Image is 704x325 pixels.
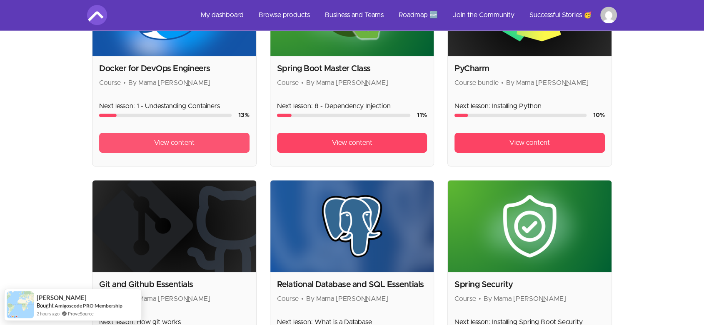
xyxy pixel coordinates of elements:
[194,5,250,25] a: My dashboard
[37,294,87,301] span: [PERSON_NAME]
[128,79,210,86] span: By Mama [PERSON_NAME]
[277,63,427,74] h2: Spring Boot Master Class
[99,114,232,117] div: Course progress
[306,295,388,302] span: By Mama [PERSON_NAME]
[238,112,250,118] span: 13 %
[454,63,605,74] h2: PyCharm
[454,279,605,290] h2: Spring Security
[277,279,427,290] h2: Relational Database and SQL Essentials
[7,291,34,318] img: provesource social proof notification image
[99,79,121,86] span: Course
[270,180,434,272] img: Product image for Relational Database and SQL Essentials
[501,79,504,86] span: •
[277,101,427,111] p: Next lesson: 8 - Dependency Injection
[318,5,390,25] a: Business and Teams
[37,310,60,317] span: 2 hours ago
[99,63,250,74] h2: Docker for DevOps Engineers
[99,133,250,153] a: View content
[509,138,550,148] span: View content
[479,295,481,302] span: •
[523,5,599,25] a: Successful Stories 🥳
[87,5,107,25] img: Amigoscode logo
[448,180,612,272] img: Product image for Spring Security
[55,303,122,309] a: Amigoscode PRO Membership
[417,112,427,118] span: 11 %
[123,79,126,86] span: •
[128,295,210,302] span: By Mama [PERSON_NAME]
[392,5,444,25] a: Roadmap 🆕
[332,138,372,148] span: View content
[37,302,54,309] span: Bought
[484,295,566,302] span: By Mama [PERSON_NAME]
[277,114,411,117] div: Course progress
[154,138,195,148] span: View content
[301,295,304,302] span: •
[454,114,587,117] div: Course progress
[252,5,317,25] a: Browse products
[277,133,427,153] a: View content
[506,79,588,86] span: By Mama [PERSON_NAME]
[454,79,499,86] span: Course bundle
[99,101,250,111] p: Next lesson: 1 - Undestanding Containers
[68,310,94,317] a: ProveSource
[454,101,605,111] p: Next lesson: Installing Python
[99,279,250,290] h2: Git and Github Essentials
[454,133,605,153] a: View content
[194,5,617,25] nav: Main
[306,79,388,86] span: By Mama [PERSON_NAME]
[277,79,299,86] span: Course
[277,295,299,302] span: Course
[92,180,256,272] img: Product image for Git and Github Essentials
[454,295,476,302] span: Course
[600,7,617,23] img: Profile image for Gabriel Grecu
[446,5,521,25] a: Join the Community
[301,79,304,86] span: •
[593,112,605,118] span: 10 %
